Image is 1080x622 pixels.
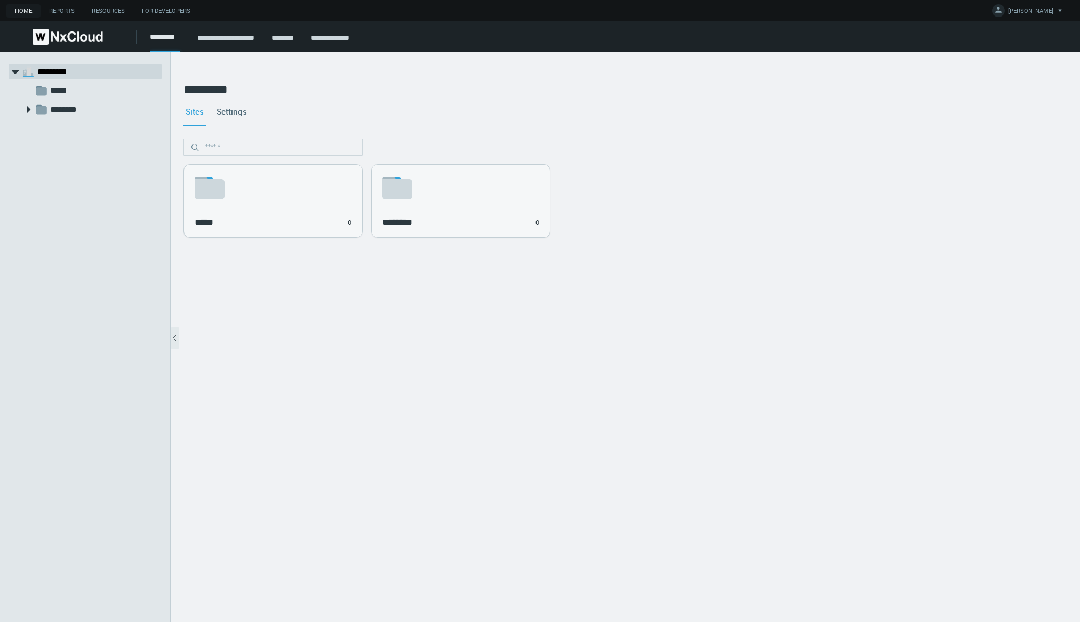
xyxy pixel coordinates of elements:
img: Nx Cloud logo [33,29,103,45]
a: Home [6,4,41,18]
a: Resources [83,4,133,18]
div: 0 [535,217,539,228]
a: Reports [41,4,83,18]
a: Settings [214,97,249,126]
div: 0 [348,217,351,228]
a: For Developers [133,4,199,18]
span: [PERSON_NAME] [1008,6,1053,19]
a: Sites [183,97,206,126]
